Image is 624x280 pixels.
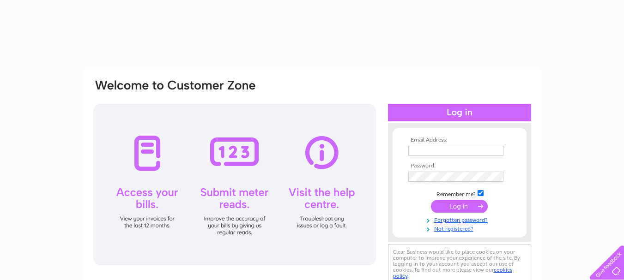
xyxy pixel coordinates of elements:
[406,137,513,143] th: Email Address:
[408,224,513,232] a: Not registered?
[406,163,513,169] th: Password:
[431,200,488,213] input: Submit
[406,189,513,198] td: Remember me?
[408,215,513,224] a: Forgotten password?
[393,267,512,279] a: cookies policy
